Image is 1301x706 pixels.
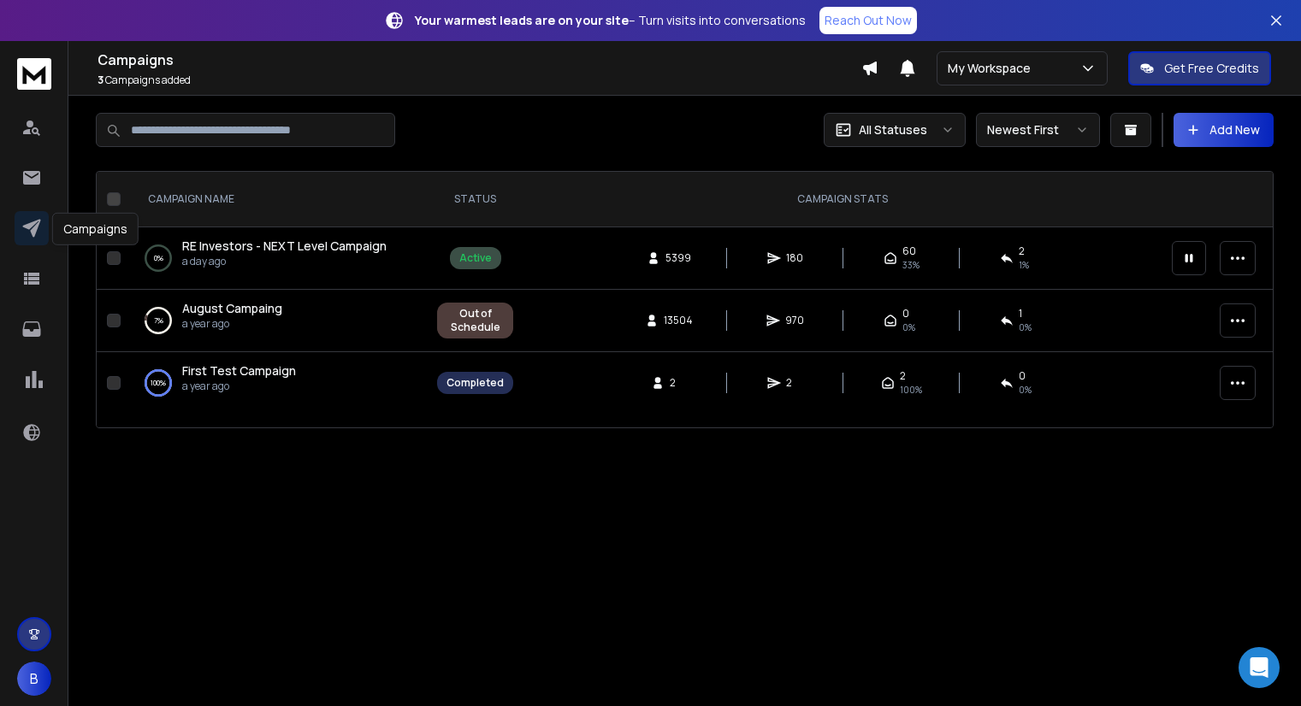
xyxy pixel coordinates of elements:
[948,60,1038,77] p: My Workspace
[859,121,927,138] p: All Statuses
[17,58,51,90] img: logo
[127,227,427,290] td: 0%RE Investors - NEXT Level Campaigna day ago
[182,300,282,317] a: August Campaing
[17,662,51,696] button: B
[182,238,387,254] span: RE Investors - NEXT Level Campaign
[786,376,803,390] span: 2
[825,12,912,29] p: Reach Out Now
[446,376,504,390] div: Completed
[1019,307,1022,321] span: 1
[154,312,163,329] p: 7 %
[182,362,296,379] span: First Test Campaign
[1019,244,1025,258] span: 2
[127,172,427,227] th: CAMPAIGN NAME
[154,250,163,267] p: 0 %
[1019,369,1026,383] span: 0
[182,379,296,393] p: a year ago
[182,255,387,268] p: a day ago
[52,213,139,245] div: Campaigns
[1174,113,1274,147] button: Add New
[1019,383,1032,397] span: 0 %
[819,7,917,34] a: Reach Out Now
[127,290,427,352] td: 7%August Campainga year ago
[900,369,906,383] span: 2
[98,74,861,87] p: Campaigns added
[427,172,523,227] th: STATUS
[98,50,861,70] h1: Campaigns
[98,73,103,87] span: 3
[415,12,806,29] p: – Turn visits into conversations
[182,238,387,255] a: RE Investors - NEXT Level Campaign
[1019,321,1032,334] span: 0 %
[182,300,282,316] span: August Campaing
[976,113,1100,147] button: Newest First
[151,374,166,391] p: 100 %
[446,307,504,334] div: Out of Schedule
[900,383,922,397] span: 100 %
[1128,51,1271,85] button: Get Free Credits
[1164,60,1259,77] p: Get Free Credits
[785,314,804,327] span: 970
[127,352,427,415] td: 100%First Test Campaigna year ago
[415,12,629,28] strong: Your warmest leads are on your site
[182,317,282,331] p: a year ago
[902,244,916,258] span: 60
[786,251,803,265] span: 180
[902,258,920,272] span: 33 %
[182,362,296,379] a: First Test Campaign
[902,321,915,334] span: 0%
[664,314,693,327] span: 13504
[902,307,909,321] span: 0
[1239,647,1280,688] div: Open Intercom Messenger
[665,251,691,265] span: 5399
[670,376,687,390] span: 2
[459,251,492,265] div: Active
[523,172,1162,227] th: CAMPAIGN STATS
[1019,258,1029,272] span: 1 %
